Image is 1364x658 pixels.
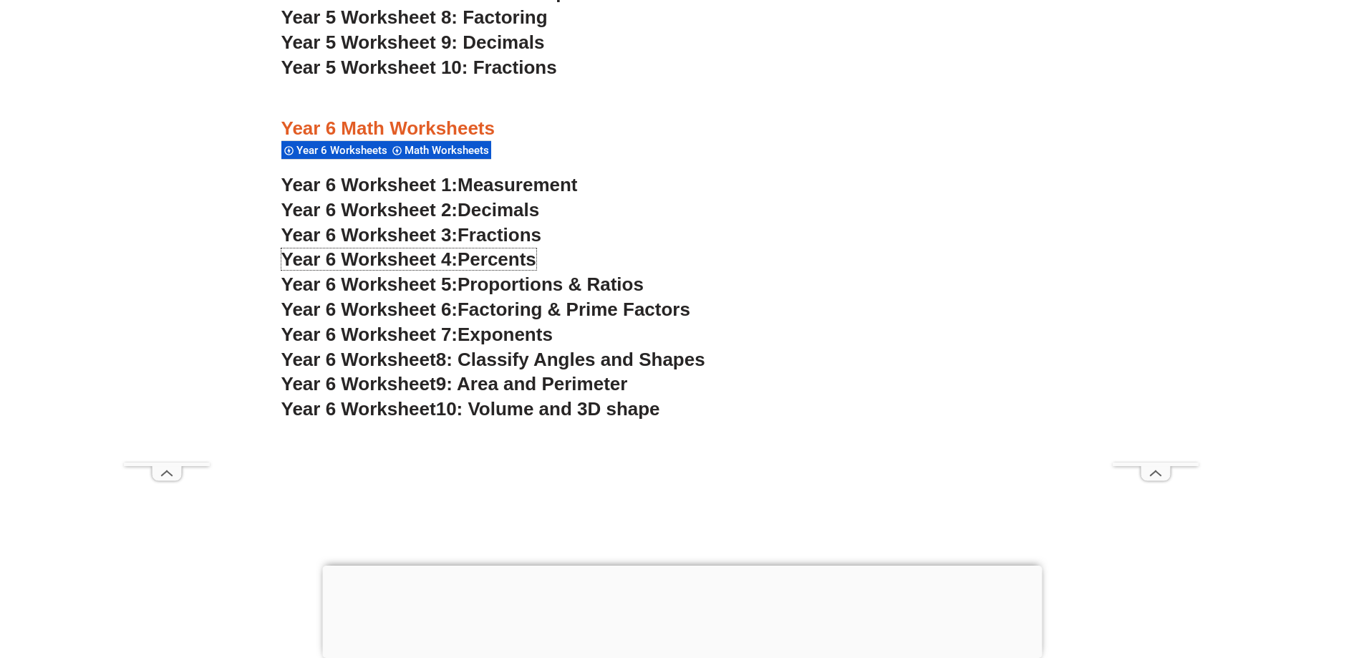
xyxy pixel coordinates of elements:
[281,140,390,160] div: Year 6 Worksheets
[458,324,553,345] span: Exponents
[281,174,458,195] span: Year 6 Worksheet 1:
[1126,496,1364,658] iframe: Chat Widget
[281,199,540,221] a: Year 6 Worksheet 2:Decimals
[281,248,458,270] span: Year 6 Worksheet 4:
[458,299,690,320] span: Factoring & Prime Factors
[281,324,553,345] a: Year 6 Worksheet 7:Exponents
[458,174,578,195] span: Measurement
[124,33,210,463] iframe: Advertisement
[281,398,660,420] a: Year 6 Worksheet10: Volume and 3D shape
[436,349,705,370] span: 8: Classify Angles and Shapes
[281,57,557,78] a: Year 5 Worksheet 10: Fractions
[281,224,458,246] span: Year 6 Worksheet 3:
[281,349,705,370] a: Year 6 Worksheet8: Classify Angles and Shapes
[458,199,539,221] span: Decimals
[281,117,1083,141] h3: Year 6 Math Worksheets
[390,140,491,160] div: Math Worksheets
[436,398,660,420] span: 10: Volume and 3D shape
[1113,33,1199,463] iframe: Advertisement
[458,274,644,295] span: Proportions & Ratios
[322,566,1042,654] iframe: Advertisement
[458,224,541,246] span: Fractions
[281,199,458,221] span: Year 6 Worksheet 2:
[281,6,548,28] a: Year 5 Worksheet 8: Factoring
[281,299,458,320] span: Year 6 Worksheet 6:
[281,373,436,395] span: Year 6 Worksheet
[405,144,493,157] span: Math Worksheets
[281,299,690,320] a: Year 6 Worksheet 6:Factoring & Prime Factors
[281,224,541,246] a: Year 6 Worksheet 3:Fractions
[281,324,458,345] span: Year 6 Worksheet 7:
[281,248,536,270] a: Year 6 Worksheet 4:Percents
[281,274,644,295] a: Year 6 Worksheet 5:Proportions & Ratios
[281,349,436,370] span: Year 6 Worksheet
[281,32,545,53] a: Year 5 Worksheet 9: Decimals
[296,144,392,157] span: Year 6 Worksheets
[253,436,1112,637] iframe: Advertisement
[436,373,628,395] span: 9: Area and Perimeter
[458,248,536,270] span: Percents
[281,398,436,420] span: Year 6 Worksheet
[281,373,628,395] a: Year 6 Worksheet9: Area and Perimeter
[281,274,458,295] span: Year 6 Worksheet 5:
[281,174,578,195] a: Year 6 Worksheet 1:Measurement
